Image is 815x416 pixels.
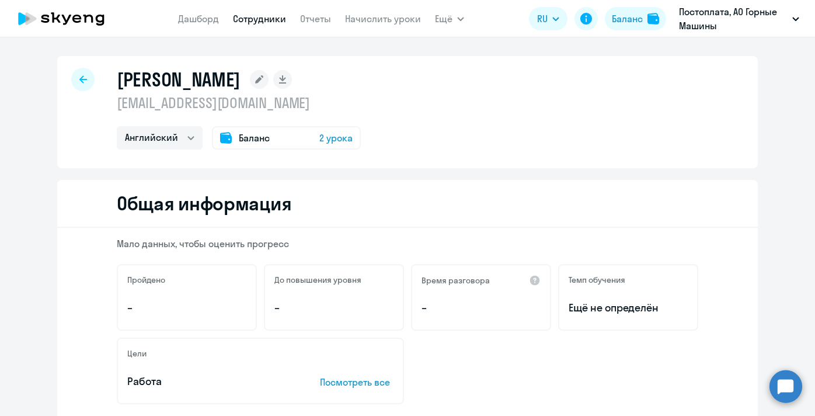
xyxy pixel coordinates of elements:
a: Отчеты [300,13,331,25]
span: Ещё не определён [569,300,688,316]
p: Работа [127,374,284,389]
h1: [PERSON_NAME] [117,68,241,91]
h5: Пройдено [127,275,165,285]
h5: Время разговора [422,275,490,286]
a: Начислить уроки [345,13,421,25]
span: Ещё [435,12,452,26]
span: 2 урока [319,131,353,145]
div: Баланс [612,12,643,26]
h2: Общая информация [117,192,291,215]
span: RU [537,12,548,26]
p: – [127,300,246,316]
button: Балансbalance [605,7,666,30]
button: Постоплата, АО Горные Машины [673,5,805,33]
span: Баланс [239,131,270,145]
h5: Темп обучения [569,275,625,285]
p: – [422,300,541,316]
a: Дашборд [178,13,219,25]
p: [EMAIL_ADDRESS][DOMAIN_NAME] [117,93,361,112]
a: Сотрудники [233,13,286,25]
h5: Цели [127,348,147,359]
img: balance [647,13,659,25]
p: Постоплата, АО Горные Машины [679,5,788,33]
button: RU [529,7,567,30]
p: Мало данных, чтобы оценить прогресс [117,237,698,250]
h5: До повышения уровня [274,275,361,285]
p: Посмотреть все [320,375,393,389]
button: Ещё [435,7,464,30]
p: – [274,300,393,316]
